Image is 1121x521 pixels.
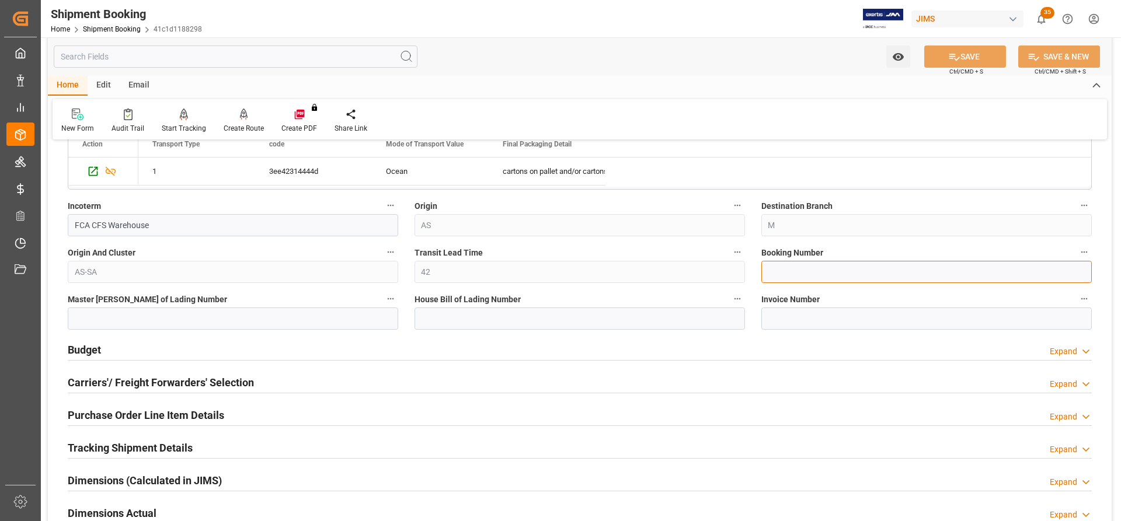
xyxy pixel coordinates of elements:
div: Share Link [335,123,367,134]
span: Destination Branch [761,200,833,212]
div: cartons on pallet and/or cartons floor loaded [503,158,591,185]
span: Booking Number [761,247,823,259]
div: Expand [1050,345,1077,358]
div: Expand [1050,378,1077,390]
button: open menu [886,46,910,68]
button: Help Center [1054,6,1081,32]
div: Expand [1050,476,1077,488]
div: Home [48,76,88,96]
div: New Form [61,123,94,134]
div: Expand [1050,509,1077,521]
h2: Budget [68,342,101,358]
button: Incoterm [383,198,398,213]
input: Search Fields [54,46,417,68]
button: House Bill of Lading Number [730,291,745,306]
span: 35 [1040,7,1054,19]
h2: Dimensions (Calculated in JIMS) [68,473,222,488]
div: Email [120,76,158,96]
button: Master [PERSON_NAME] of Lading Number [383,291,398,306]
div: 3ee42314444d [255,158,372,185]
span: Ctrl/CMD + S [949,67,983,76]
span: Transit Lead Time [415,247,483,259]
span: Final Packaging Detail [503,140,572,148]
a: Shipment Booking [83,25,141,33]
div: Action [82,140,103,148]
span: Master [PERSON_NAME] of Lading Number [68,293,227,306]
button: SAVE [924,46,1006,68]
span: Origin And Cluster [68,247,135,259]
h2: Purchase Order Line Item Details [68,407,224,423]
h2: Tracking Shipment Details [68,440,193,456]
div: Ocean [386,158,475,185]
button: Origin [730,198,745,213]
button: JIMS [911,8,1028,30]
span: Transport Type [152,140,200,148]
div: Start Tracking [162,123,206,134]
span: Incoterm [68,200,101,212]
div: 1 [152,158,241,185]
button: Destination Branch [1077,198,1092,213]
span: Mode of Transport Value [386,140,464,148]
span: House Bill of Lading Number [415,293,521,306]
button: Invoice Number [1077,291,1092,306]
button: Transit Lead Time [730,244,745,260]
div: Press SPACE to select this row. [68,158,138,186]
div: Edit [88,76,120,96]
button: show 35 new notifications [1028,6,1054,32]
span: Ctrl/CMD + Shift + S [1035,67,1086,76]
button: Booking Number [1077,244,1092,260]
span: code [269,140,284,148]
button: SAVE & NEW [1018,46,1100,68]
h2: Carriers'/ Freight Forwarders' Selection [68,375,254,390]
div: Press SPACE to select this row. [138,158,605,186]
div: Shipment Booking [51,5,202,23]
div: Create Route [224,123,264,134]
span: Origin [415,200,437,212]
div: Expand [1050,443,1077,456]
div: Audit Trail [112,123,144,134]
img: Exertis%20JAM%20-%20Email%20Logo.jpg_1722504956.jpg [863,9,903,29]
h2: Dimensions Actual [68,505,156,521]
div: JIMS [911,11,1023,27]
button: Origin And Cluster [383,244,398,260]
span: Invoice Number [761,293,820,306]
a: Home [51,25,70,33]
div: Expand [1050,411,1077,423]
